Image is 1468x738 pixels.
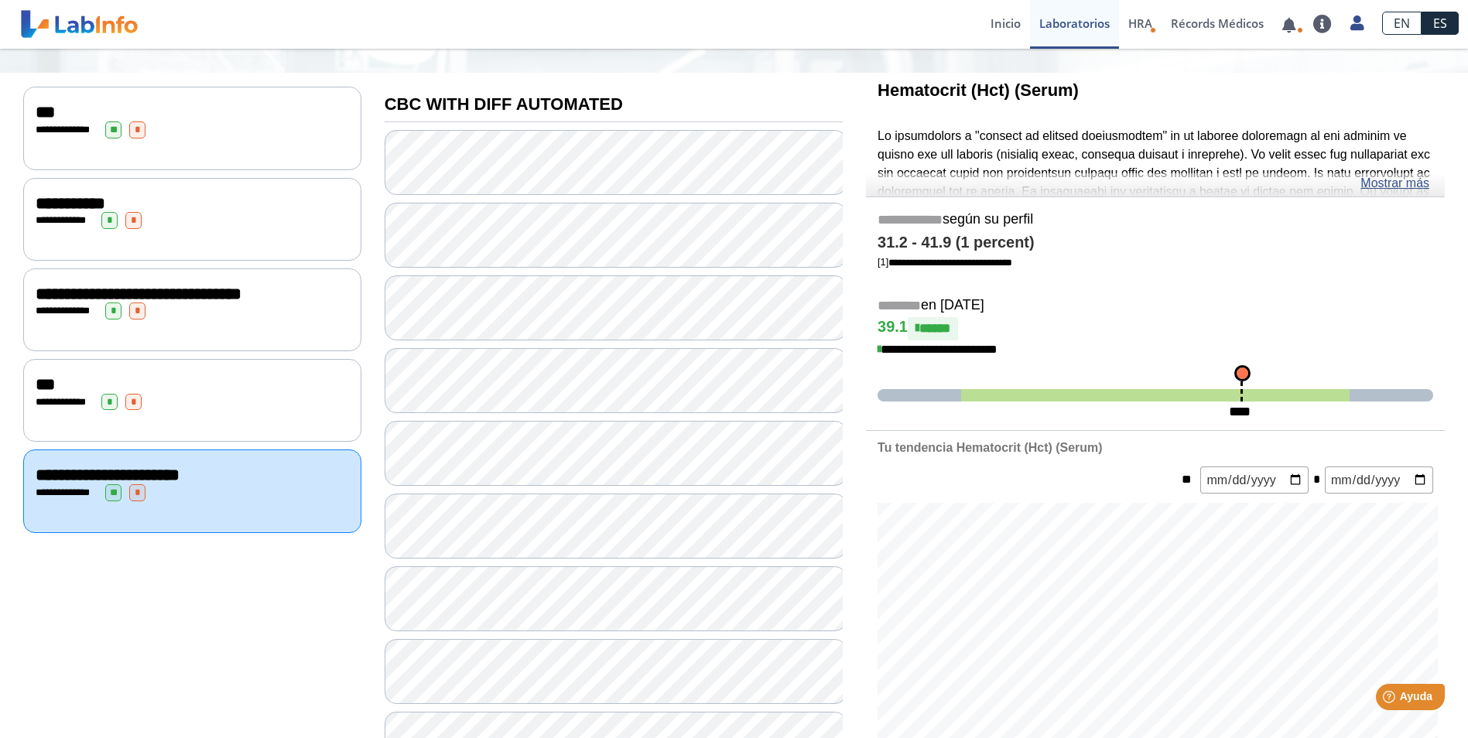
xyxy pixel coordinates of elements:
[1422,12,1459,35] a: ES
[878,211,1433,229] h5: según su perfil
[1330,678,1451,721] iframe: Help widget launcher
[1382,12,1422,35] a: EN
[878,317,1433,340] h4: 39.1
[878,297,1433,315] h5: en [DATE]
[1325,466,1433,494] input: mm/dd/yyyy
[1128,15,1152,31] span: HRA
[878,127,1433,330] p: Lo ipsumdolors a "consect ad elitsed doeiusmodtem" in ut laboree doloremagn al eni adminim ve qui...
[1200,466,1309,494] input: mm/dd/yyyy
[385,94,623,114] b: CBC WITH DIFF AUTOMATED
[878,80,1079,100] b: Hematocrit (Hct) (Serum)
[878,234,1433,252] h4: 31.2 - 41.9 (1 percent)
[1360,174,1429,193] a: Mostrar más
[878,256,1012,268] a: [1]
[878,441,1102,454] b: Tu tendencia Hematocrit (Hct) (Serum)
